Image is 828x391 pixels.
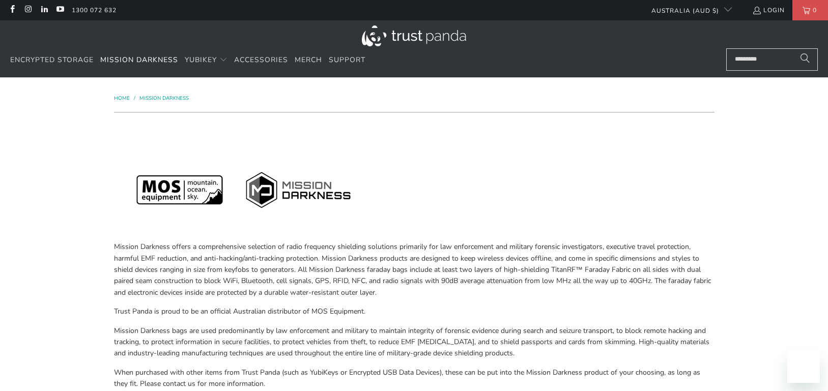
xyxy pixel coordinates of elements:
[185,48,227,72] summary: YubiKey
[752,5,785,16] a: Login
[134,95,135,102] span: /
[100,48,178,72] a: Mission Darkness
[787,350,820,383] iframe: Button to launch messaging window
[114,306,715,317] p: Trust Panda is proud to be an official Australian distributor of MOS Equipment.
[10,55,94,65] span: Encrypted Storage
[329,48,365,72] a: Support
[792,48,818,71] button: Search
[114,325,715,359] p: Mission Darkness bags are used predominantly by law enforcement and military to maintain integrit...
[114,367,715,390] p: When purchased with other items from Trust Panda (such as YubiKeys or Encrypted USB Data Devices)...
[383,276,651,286] span: radio signals with 90dB average attenuation from low MHz all the way up to 40GHz
[329,55,365,65] span: Support
[139,95,189,102] a: Mission Darkness
[234,55,288,65] span: Accessories
[295,55,322,65] span: Merch
[23,6,32,14] a: Trust Panda Australia on Instagram
[114,95,130,102] span: Home
[8,6,16,14] a: Trust Panda Australia on Facebook
[726,48,818,71] input: Search...
[362,25,466,46] img: Trust Panda Australia
[10,48,94,72] a: Encrypted Storage
[40,6,48,14] a: Trust Panda Australia on LinkedIn
[55,6,64,14] a: Trust Panda Australia on YouTube
[114,241,715,298] p: Mission Darkness offers a comprehensive selection of radio frequency shielding solutions primaril...
[295,48,322,72] a: Merch
[234,48,288,72] a: Accessories
[100,55,178,65] span: Mission Darkness
[10,48,365,72] nav: Translation missing: en.navigation.header.main_nav
[72,5,117,16] a: 1300 072 632
[185,55,217,65] span: YubiKey
[114,95,131,102] a: Home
